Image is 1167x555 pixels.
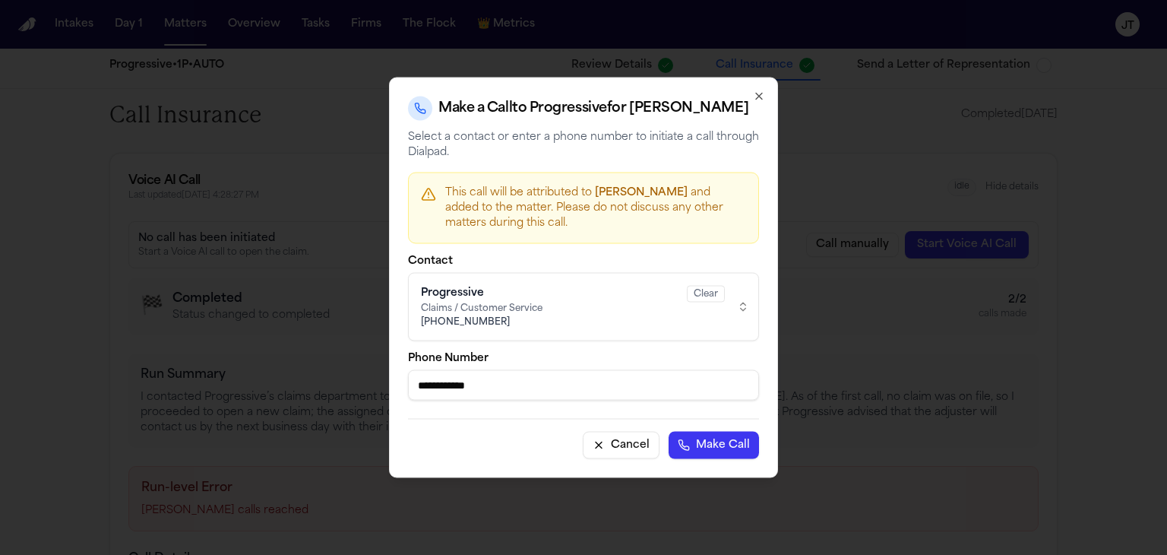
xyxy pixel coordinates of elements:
[669,432,759,459] button: Make Call
[421,286,678,301] div: Progressive
[438,98,748,119] h2: Make a Call to Progressive for [PERSON_NAME]
[595,187,688,198] span: [PERSON_NAME]
[583,432,659,459] button: Cancel
[445,186,746,231] p: This call will be attributed to and added to the matter. Please do not discuss any other matters ...
[408,354,759,364] label: Phone Number
[687,286,725,303] div: Clear
[408,130,759,160] p: Select a contact or enter a phone number to initiate a call through Dialpad.
[421,303,678,315] span: Claims / Customer Service
[408,256,759,267] label: Contact
[421,316,678,328] span: [PHONE_NUMBER]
